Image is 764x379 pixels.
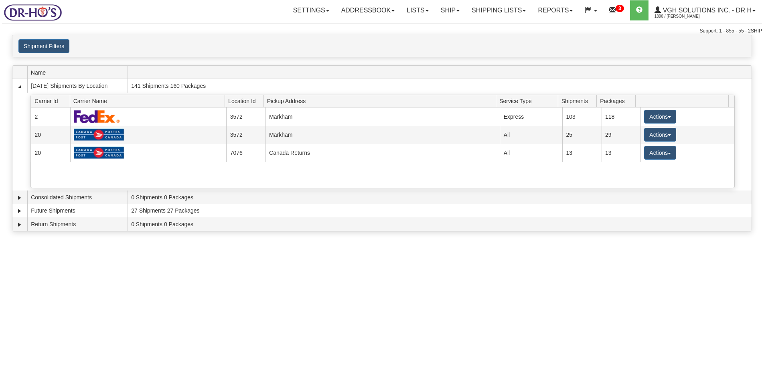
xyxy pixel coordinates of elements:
td: 20 [31,126,70,144]
td: 29 [602,126,640,144]
sup: 3 [616,5,624,12]
td: Return Shipments [27,217,128,231]
td: Future Shipments [27,204,128,218]
a: 3 [603,0,630,20]
img: Canada Post [74,146,124,159]
td: Consolidated Shipments [27,191,128,204]
td: 3572 [226,126,265,144]
a: Settings [287,0,335,20]
a: Expand [16,221,24,229]
a: Collapse [16,82,24,90]
span: VGH Solutions Inc. - Dr H [661,7,752,14]
td: 20 [31,144,70,162]
td: Canada Returns [265,144,500,162]
img: Canada Post [74,128,124,141]
span: Carrier Id [34,95,70,107]
a: Expand [16,207,24,215]
span: Carrier Name [73,95,225,107]
td: [DATE] Shipments By Location [27,79,128,93]
td: 0 Shipments 0 Packages [128,217,752,231]
a: Shipping lists [466,0,532,20]
a: Addressbook [335,0,401,20]
span: 1890 / [PERSON_NAME] [655,12,715,20]
td: 25 [562,126,601,144]
td: 27 Shipments 27 Packages [128,204,752,218]
button: Shipment Filters [18,39,69,53]
td: 141 Shipments 160 Packages [128,79,752,93]
td: 13 [602,144,640,162]
span: Packages [600,95,635,107]
a: Reports [532,0,579,20]
img: FedEx Express® [74,110,120,123]
span: Name [31,66,128,79]
span: Location Id [228,95,263,107]
td: 2 [31,107,70,126]
td: Markham [265,126,500,144]
td: Markham [265,107,500,126]
td: 103 [562,107,601,126]
span: Service Type [499,95,558,107]
button: Actions [644,146,676,160]
td: 13 [562,144,601,162]
a: Expand [16,194,24,202]
td: All [500,144,562,162]
a: Ship [435,0,466,20]
span: Shipments [561,95,597,107]
button: Actions [644,128,676,142]
td: All [500,126,562,144]
a: VGH Solutions Inc. - Dr H 1890 / [PERSON_NAME] [648,0,762,20]
td: 7076 [226,144,265,162]
td: Express [500,107,562,126]
td: 0 Shipments 0 Packages [128,191,752,204]
div: Support: 1 - 855 - 55 - 2SHIP [2,28,762,34]
a: Lists [401,0,434,20]
button: Actions [644,110,676,124]
iframe: chat widget [746,148,763,230]
img: logo1890.jpg [2,2,63,22]
span: Pickup Address [267,95,496,107]
td: 3572 [226,107,265,126]
td: 118 [602,107,640,126]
